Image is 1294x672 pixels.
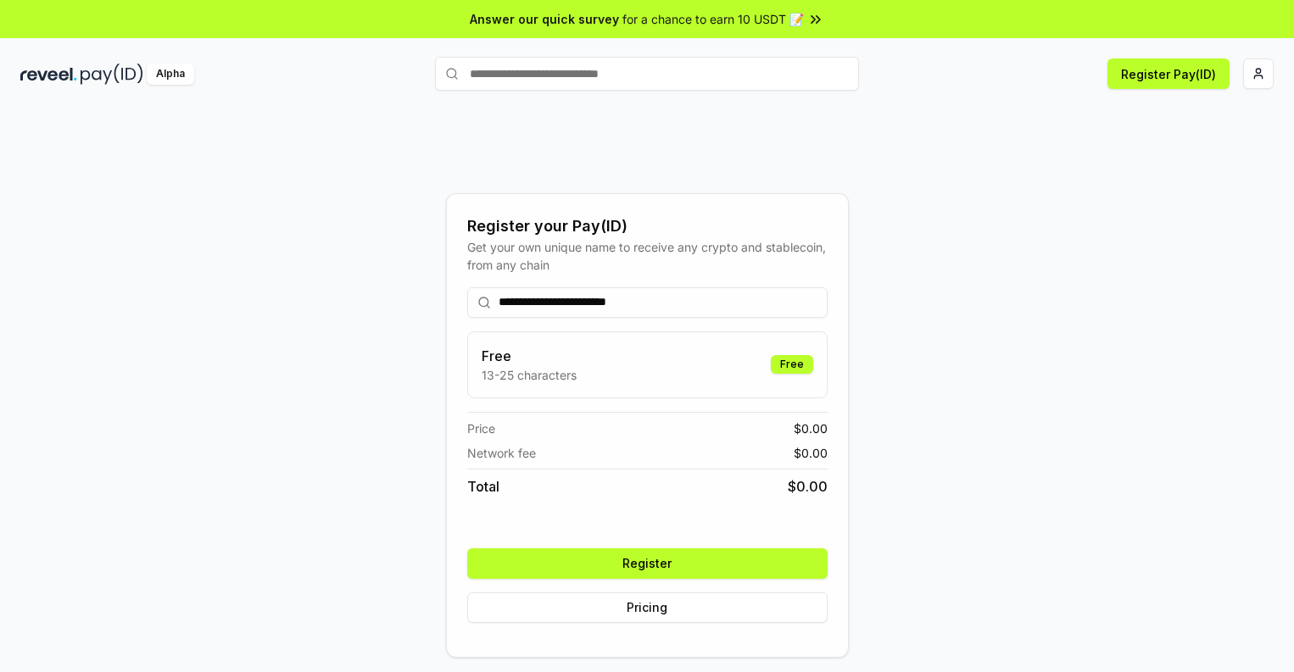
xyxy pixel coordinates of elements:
[1107,58,1230,89] button: Register Pay(ID)
[467,592,828,623] button: Pricing
[467,444,536,462] span: Network fee
[482,366,577,384] p: 13-25 characters
[467,476,499,497] span: Total
[794,444,828,462] span: $ 0.00
[771,355,813,374] div: Free
[622,10,804,28] span: for a chance to earn 10 USDT 📝
[81,64,143,85] img: pay_id
[467,238,828,274] div: Get your own unique name to receive any crypto and stablecoin, from any chain
[147,64,194,85] div: Alpha
[470,10,619,28] span: Answer our quick survey
[20,64,77,85] img: reveel_dark
[467,419,495,437] span: Price
[794,419,828,437] span: $ 0.00
[788,476,828,497] span: $ 0.00
[467,214,828,238] div: Register your Pay(ID)
[482,346,577,366] h3: Free
[467,548,828,579] button: Register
